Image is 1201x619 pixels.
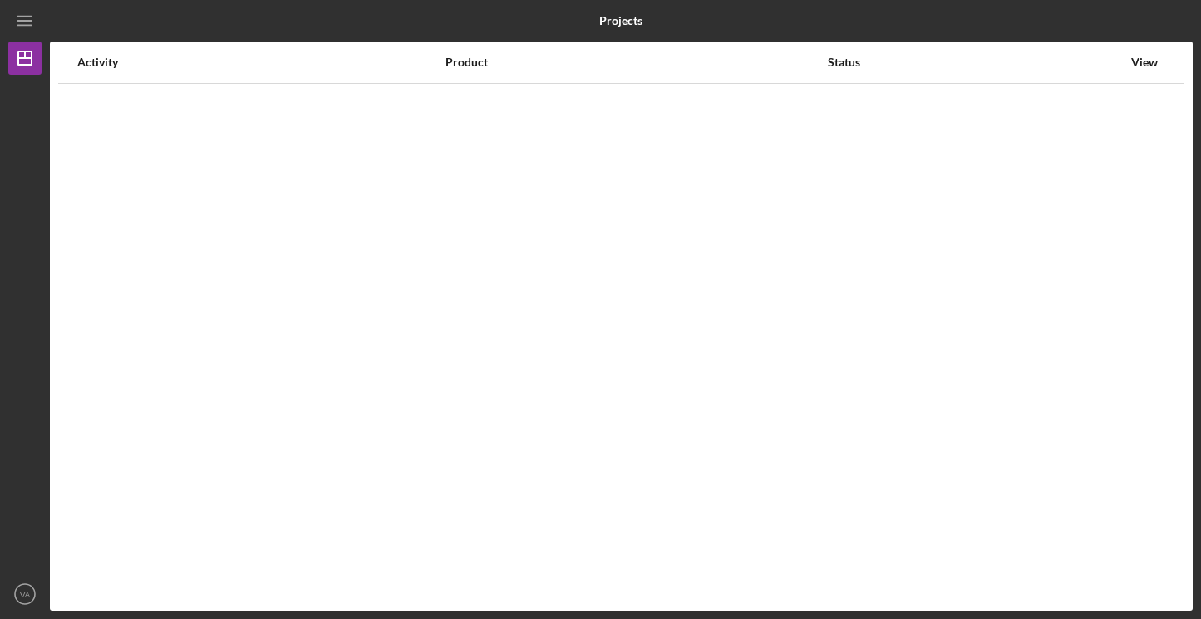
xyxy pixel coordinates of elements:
[1124,56,1165,69] div: View
[599,14,642,27] b: Projects
[8,577,42,611] button: VA
[445,56,826,69] div: Product
[77,56,444,69] div: Activity
[828,56,1122,69] div: Status
[20,590,31,599] text: VA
